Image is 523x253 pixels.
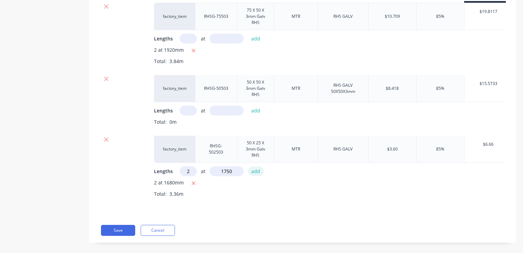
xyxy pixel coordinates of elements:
[154,107,173,114] span: Lengths
[167,191,186,197] span: 3.36m
[154,191,167,197] span: Total:
[154,35,173,42] span: Lengths
[326,145,360,154] div: RHS GALV
[386,85,399,92] div: $8.418
[154,119,167,125] span: Total:
[201,107,205,114] span: at
[199,12,234,21] div: RHSG-75503
[464,3,512,20] div: $19.8117
[154,168,173,175] span: Lengths
[248,106,264,115] button: add
[279,84,313,93] div: MTR
[154,3,195,30] div: factory_item
[167,58,186,64] span: 3.84m
[326,81,361,96] div: RHS GALV 50X50X3mm
[464,136,512,153] div: $6.66
[436,85,444,92] div: 85%
[201,35,205,42] span: at
[141,225,175,236] button: Cancel
[154,136,195,163] div: factory_item
[238,78,272,99] div: 50 X 50 X 3mm Galv RHS
[387,146,398,152] div: $3.60
[198,142,234,157] div: RHSG-502503
[248,34,264,43] button: add
[238,6,272,27] div: 75 X 50 X 3mm Galv RHS
[436,13,444,20] div: 85%
[464,75,512,92] div: $15.5733
[199,84,234,93] div: RHSG-50503
[279,145,313,154] div: MTR
[436,146,444,152] div: 85%
[154,75,195,102] div: factory_item
[279,12,313,21] div: MTR
[385,13,400,20] div: $10.709
[248,167,264,176] button: add
[101,225,135,236] button: Save
[167,119,179,125] span: 0m
[154,46,184,55] span: 2 at 1920mm
[201,168,205,175] span: at
[154,179,184,188] span: 2 at 1680mm
[238,138,272,160] div: 50 X 25 X 3mm Galv RHS
[154,58,167,64] span: Total:
[326,12,360,21] div: RHS GALV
